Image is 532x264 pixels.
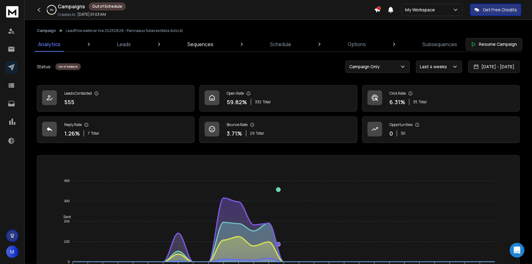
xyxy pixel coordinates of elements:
p: 0 [389,129,393,138]
p: 555 [64,98,74,106]
span: 332 [255,100,261,104]
p: 6.31 % [389,98,405,106]
a: Options [344,37,370,52]
p: Opportunities [389,122,413,127]
p: Reply Rate [64,122,82,127]
p: Created At: [58,12,76,17]
p: $ 0 [401,131,405,136]
p: Options [348,41,366,48]
div: Out of Schedule [55,63,81,70]
p: Subsequences [422,41,457,48]
p: 1.26 % [64,129,80,138]
tspan: 400 [64,179,69,183]
a: Click Rate6.31%35Total [362,85,520,112]
h1: Campaigns [58,3,85,10]
p: [DATE] 01:03 AM [77,12,106,17]
a: Bounce Rate3.71%29Total [199,116,357,143]
img: logo [6,6,18,18]
button: Get Free Credits [470,4,521,16]
a: Reply Rate1.26%7Total [37,116,194,143]
tspan: 100 [64,240,69,243]
a: Subsequences [419,37,461,52]
p: Get Free Credits [483,7,517,13]
a: Leads Contacted555 [37,85,194,112]
p: Open Rate [227,91,244,96]
tspan: 0 [68,260,69,264]
a: Open Rate59.82%332Total [199,85,357,112]
span: Total [91,131,99,136]
span: Total [256,131,264,136]
span: 29 [250,131,255,136]
p: Status: [37,64,52,70]
a: Schedule [266,37,295,52]
p: LeadFlow webinar live 20250828 - Panneaux Solaires Meta Ads Lib [66,28,183,33]
a: Leads [113,37,135,52]
span: 7 [88,131,90,136]
p: 59.82 % [227,98,247,106]
p: Campaign Only [349,64,382,70]
p: Analytics [38,41,61,48]
button: Campaign [37,28,56,33]
button: M [6,246,18,258]
p: 3.71 % [227,129,242,138]
p: Leads Contacted [64,91,92,96]
button: Resume Campaign [466,38,522,50]
p: 6 % [50,8,53,12]
p: Schedule [270,41,291,48]
div: Open Intercom Messenger [510,243,524,258]
tspan: 200 [64,219,69,223]
button: [DATE] - [DATE] [468,61,520,73]
div: Out of Schedule [89,2,126,10]
span: Total [419,100,427,104]
a: Opportunities0$0 [362,116,520,143]
p: Last 4 weeks [420,64,449,70]
p: My Workspace [405,7,437,13]
span: 35 [413,100,417,104]
span: Sent [59,215,71,219]
a: Sequences [184,37,217,52]
a: Analytics [34,37,64,52]
tspan: 300 [64,199,69,203]
p: Click Rate [389,91,406,96]
p: Leads [117,41,131,48]
p: Bounce Rate [227,122,248,127]
p: Sequences [187,41,213,48]
span: Total [263,100,271,104]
